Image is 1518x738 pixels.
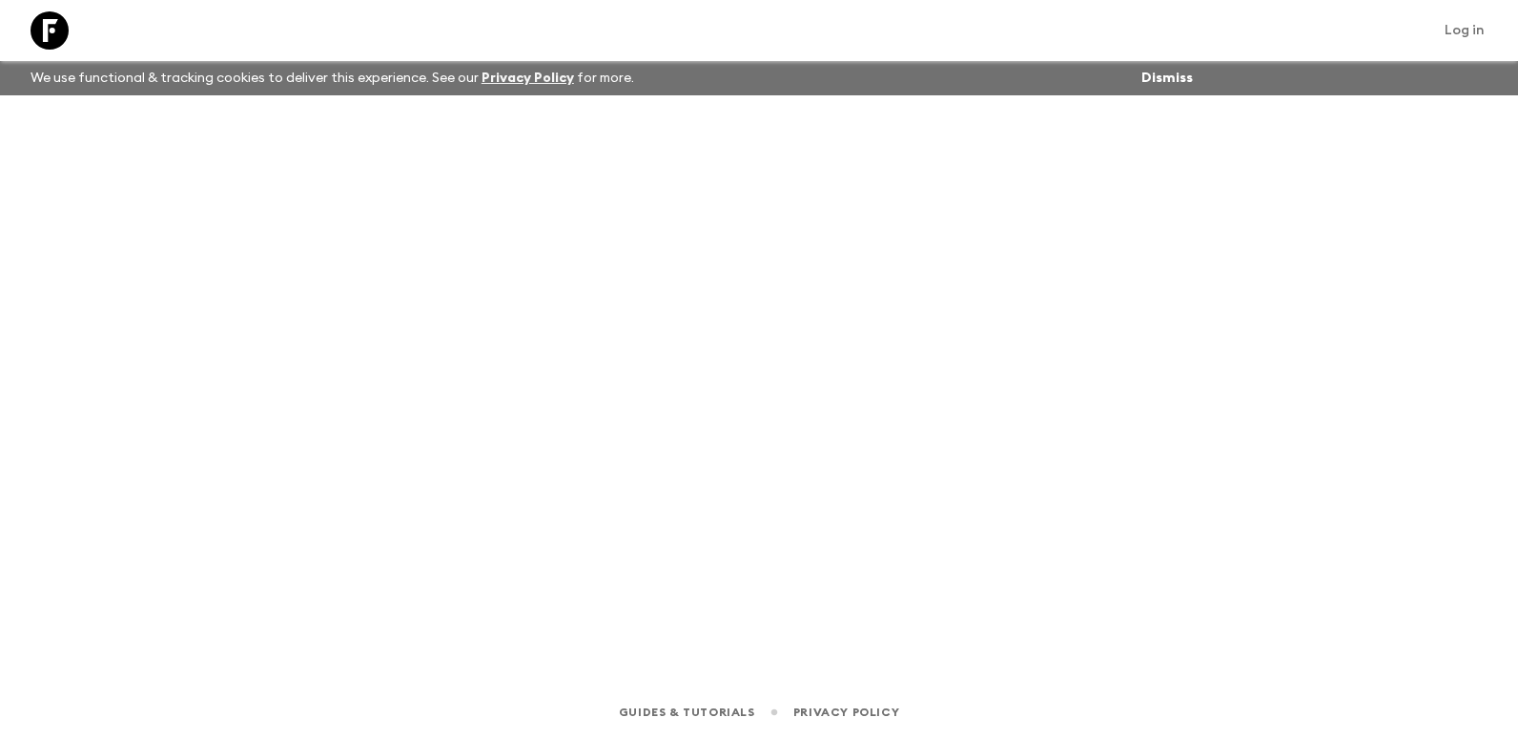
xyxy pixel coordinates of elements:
[619,702,755,723] a: Guides & Tutorials
[482,72,574,85] a: Privacy Policy
[1137,65,1198,92] button: Dismiss
[23,61,642,95] p: We use functional & tracking cookies to deliver this experience. See our for more.
[1434,17,1495,44] a: Log in
[793,702,899,723] a: Privacy Policy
